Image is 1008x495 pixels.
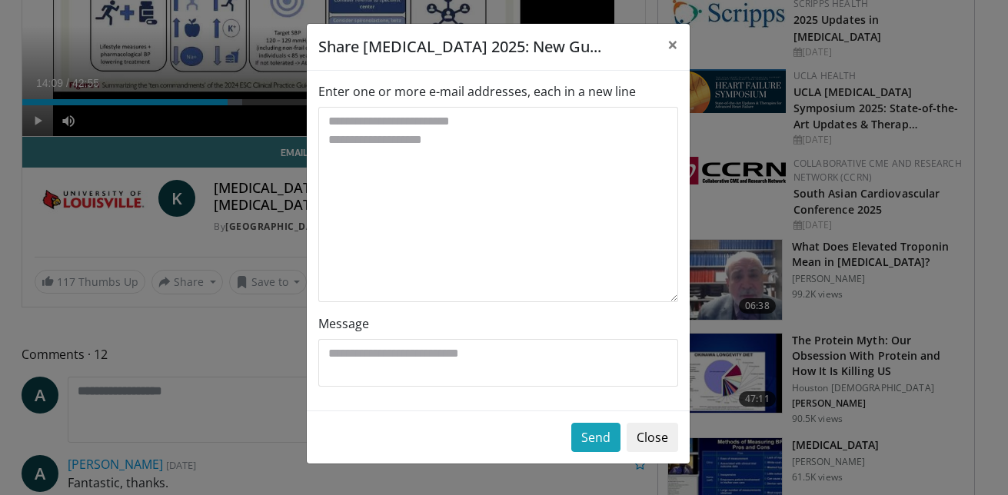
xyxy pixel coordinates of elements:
[667,32,678,57] span: ×
[571,423,620,452] button: Send
[318,35,601,58] h5: Share [MEDICAL_DATA] 2025: New Gu...
[318,314,369,333] label: Message
[627,423,678,452] button: Close
[318,82,636,101] label: Enter one or more e-mail addresses, each in a new line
